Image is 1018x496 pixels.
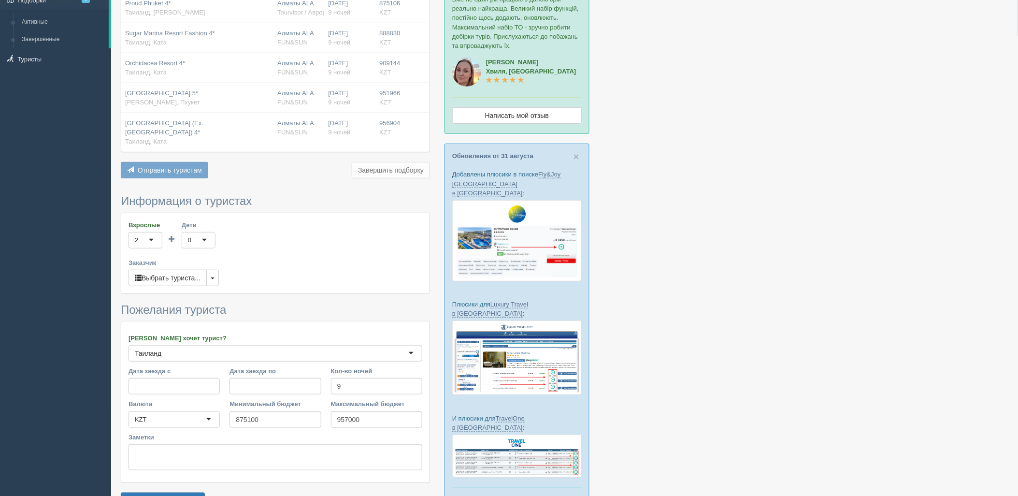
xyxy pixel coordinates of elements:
[328,99,350,106] span: 9 ночей
[277,69,308,76] span: FUN&SUN
[277,99,308,106] span: FUN&SUN
[125,138,167,145] span: Таиланд, Ката
[379,29,400,37] span: 888830
[138,166,202,174] span: Отправить туристам
[452,301,528,318] a: Luxury Travel в [GEOGRAPHIC_DATA]
[452,152,533,160] a: Обновления от 31 августа
[129,366,220,376] label: Дата заезда с
[277,29,320,47] div: Алматы ALA
[125,99,200,106] span: [PERSON_NAME], Пхукет
[328,39,350,46] span: 9 ночей
[379,119,400,127] span: 956904
[125,69,167,76] span: Таиланд, Ката
[125,39,167,46] span: Таиланд, Ката
[328,89,372,107] div: [DATE]
[129,433,422,442] label: Заметки
[452,414,582,432] p: И плюсики для :
[135,349,161,358] div: Таиланд
[125,119,203,136] span: [GEOGRAPHIC_DATA] (Ex. [GEOGRAPHIC_DATA]) 4*
[452,200,582,281] img: fly-joy-de-proposal-crm-for-travel-agency.png
[121,303,226,316] span: Пожелания туриста
[379,9,391,16] span: KZT
[379,89,400,97] span: 951966
[125,29,215,37] span: Sugar Marina Resort Fashion 4*
[277,39,308,46] span: FUN&SUN
[121,162,208,178] button: Отправить туристам
[125,9,205,16] span: Таиланд, [PERSON_NAME]
[125,59,185,67] span: Orchidacea Resort 4*
[229,366,321,376] label: Дата заезда по
[452,300,582,318] p: Плюсики для :
[277,9,339,16] span: Tourvisor / Аврора-БГ
[379,69,391,76] span: KZT
[331,366,422,376] label: Кол-во ночей
[379,99,391,106] span: KZT
[135,235,138,245] div: 2
[452,321,582,395] img: luxury-travel-%D0%BF%D0%BE%D0%B4%D0%B1%D0%BE%D1%80%D0%BA%D0%B0-%D1%81%D1%80%D0%BC-%D0%B4%D0%BB%D1...
[125,89,198,97] span: [GEOGRAPHIC_DATA] 5*
[277,129,308,136] span: FUN&SUN
[452,171,561,197] a: Fly&Joy [GEOGRAPHIC_DATA] в [GEOGRAPHIC_DATA]
[331,378,422,394] input: 7-10 или 7,10,14
[328,59,372,77] div: [DATE]
[452,435,582,478] img: travel-one-%D0%BF%D1%96%D0%B4%D0%B1%D1%96%D1%80%D0%BA%D0%B0-%D1%81%D1%80%D0%BC-%D0%B4%D0%BB%D1%8F...
[17,31,109,48] a: Завершённые
[452,170,582,197] p: Добавлены плюсики в поиске :
[182,220,215,230] label: Дети
[574,151,579,162] span: ×
[17,14,109,31] a: Активные
[328,129,350,136] span: 9 ночей
[574,151,579,161] button: Close
[129,220,162,230] label: Взрослые
[379,129,391,136] span: KZT
[379,59,400,67] span: 909144
[328,119,372,137] div: [DATE]
[486,58,576,84] a: [PERSON_NAME]Хвиля, [GEOGRAPHIC_DATA]
[121,195,430,207] h3: Информация о туристах
[229,399,321,408] label: Минимальный бюджет
[129,399,220,408] label: Валюта
[452,107,582,124] a: Написать мой отзыв
[129,334,422,343] label: [PERSON_NAME] хочет турист?
[352,162,430,178] button: Завершить подборку
[452,415,525,432] a: TravelOne в [GEOGRAPHIC_DATA]
[135,415,147,424] div: KZT
[379,39,391,46] span: KZT
[188,235,191,245] div: 0
[277,59,320,77] div: Алматы ALA
[129,258,422,267] label: Заказчик
[328,29,372,47] div: [DATE]
[328,9,350,16] span: 9 ночей
[129,270,207,286] button: Выбрать туриста...
[277,119,320,137] div: Алматы ALA
[277,89,320,107] div: Алматы ALA
[328,69,350,76] span: 9 ночей
[331,399,422,408] label: Максимальный бюджет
